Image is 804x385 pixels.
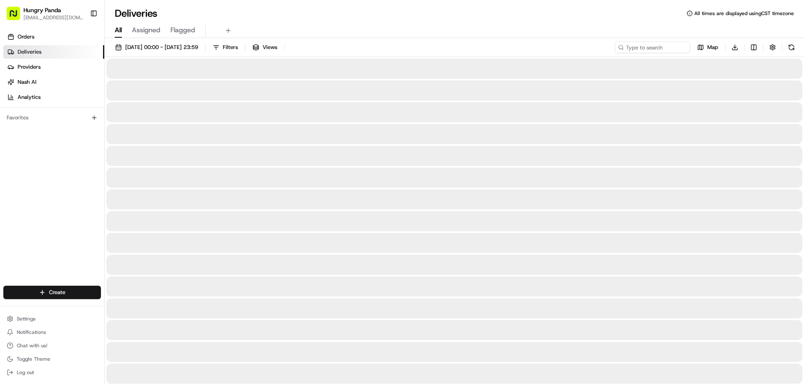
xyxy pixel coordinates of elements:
[3,111,101,124] div: Favorites
[18,33,34,41] span: Orders
[263,44,277,51] span: Views
[132,25,160,35] span: Assigned
[23,14,83,21] button: [EMAIL_ADDRESS][DOMAIN_NAME]
[3,340,101,351] button: Chat with us!
[3,326,101,338] button: Notifications
[49,289,65,296] span: Create
[3,30,104,44] a: Orders
[125,44,198,51] span: [DATE] 00:00 - [DATE] 23:59
[23,6,61,14] button: Hungry Panda
[18,63,41,71] span: Providers
[707,44,718,51] span: Map
[3,313,101,325] button: Settings
[3,353,101,365] button: Toggle Theme
[17,329,46,336] span: Notifications
[3,75,104,89] a: Nash AI
[17,315,36,322] span: Settings
[3,60,104,74] a: Providers
[694,10,794,17] span: All times are displayed using CST timezone
[17,369,34,376] span: Log out
[3,367,101,378] button: Log out
[115,7,157,20] h1: Deliveries
[3,90,104,104] a: Analytics
[786,41,797,53] button: Refresh
[223,44,238,51] span: Filters
[18,78,36,86] span: Nash AI
[170,25,195,35] span: Flagged
[17,356,50,362] span: Toggle Theme
[615,41,690,53] input: Type to search
[3,3,87,23] button: Hungry Panda[EMAIL_ADDRESS][DOMAIN_NAME]
[249,41,281,53] button: Views
[3,45,104,59] a: Deliveries
[17,342,47,349] span: Chat with us!
[111,41,202,53] button: [DATE] 00:00 - [DATE] 23:59
[209,41,242,53] button: Filters
[3,286,101,299] button: Create
[18,93,41,101] span: Analytics
[115,25,122,35] span: All
[693,41,722,53] button: Map
[18,48,41,56] span: Deliveries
